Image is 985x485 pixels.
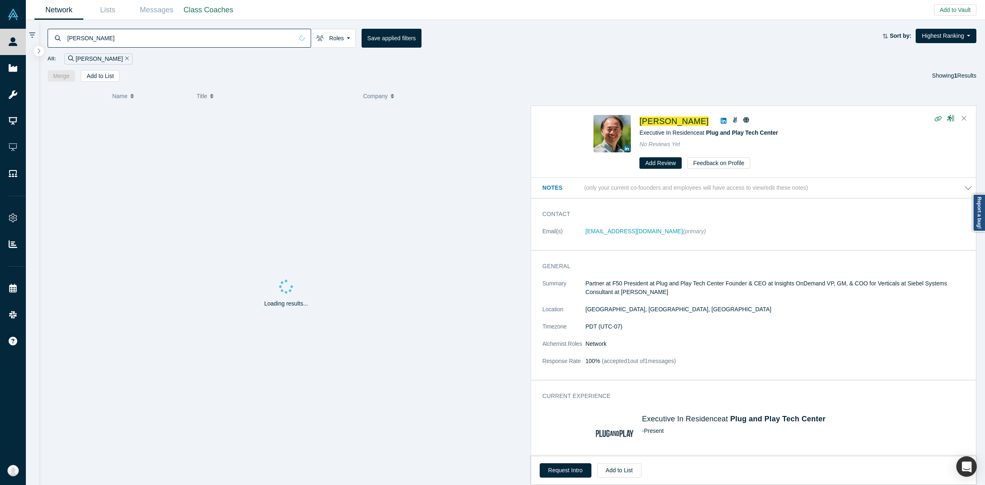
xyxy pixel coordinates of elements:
h4: Executive In Residence at [642,415,919,424]
button: Merge [48,70,76,82]
div: Showing [932,70,976,82]
button: Feedback on Profile [687,157,750,169]
button: Close [958,112,970,125]
button: Request Intro [540,463,591,478]
a: Messages [132,0,181,20]
a: Class Coaches [181,0,236,20]
img: Alchemist Vault Logo [7,9,19,20]
a: [EMAIL_ADDRESS][DOMAIN_NAME] [586,228,683,234]
input: Search by name, title, company, summary, expertise, investment criteria or topics of focus [66,28,293,48]
span: No Reviews Yet [639,141,680,147]
div: - Present [642,427,919,435]
dd: Network [586,340,972,348]
a: Network [34,0,83,20]
a: Lists [83,0,132,20]
span: Name [112,87,127,105]
button: Roles [311,29,356,48]
span: Company [363,87,388,105]
p: Loading results... [264,299,308,308]
span: Executive In Residence at [639,129,778,136]
span: 100% [586,358,600,364]
dt: Location [543,305,586,322]
a: Plug and Play Tech Center [706,129,778,136]
button: Add to List [597,463,641,478]
span: All: [48,55,56,63]
img: Anna Sanchez's Account [7,465,19,476]
h3: Current Experience [543,392,961,400]
button: Company [363,87,521,105]
span: (primary) [683,228,706,234]
dd: PDT (UTC-07) [586,322,972,331]
img: Canice Wu's Profile Image [593,115,631,152]
button: Remove Filter [123,54,129,64]
img: Plug and Play Tech Center's Logo [596,415,633,452]
button: Save applied filters [362,29,421,48]
span: Results [954,72,976,79]
h3: Notes [543,184,583,192]
strong: 1 [954,72,958,79]
dt: Timezone [543,322,586,340]
button: Highest Ranking [916,29,976,43]
a: Plug and Play Tech Center [730,415,825,423]
button: Name [112,87,188,105]
dd: [GEOGRAPHIC_DATA], [GEOGRAPHIC_DATA], [GEOGRAPHIC_DATA] [586,305,972,314]
a: Report a bug! [973,194,985,232]
h3: Contact [543,210,961,218]
h3: General [543,262,961,271]
button: Add to List [81,70,119,82]
div: [PERSON_NAME] [64,53,133,64]
button: Add Review [639,157,682,169]
span: (accepted 1 out of 1 messages) [600,358,676,364]
button: Title [197,87,355,105]
dt: Alchemist Roles [543,340,586,357]
button: Notes (only your current co-founders and employees will have access to view/edit these notes) [543,184,972,192]
dt: Summary [543,279,586,305]
p: (only your current co-founders and employees will have access to view/edit these notes) [584,184,808,191]
span: Title [197,87,207,105]
p: Partner at F50 President at Plug and Play Tech Center Founder & CEO at Insights OnDemand VP, GM, ... [586,279,972,297]
button: Add to Vault [934,4,976,16]
dt: Email(s) [543,227,586,244]
dt: Response Rate [543,357,586,374]
strong: Sort by: [890,32,912,39]
a: [PERSON_NAME] [639,117,708,126]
